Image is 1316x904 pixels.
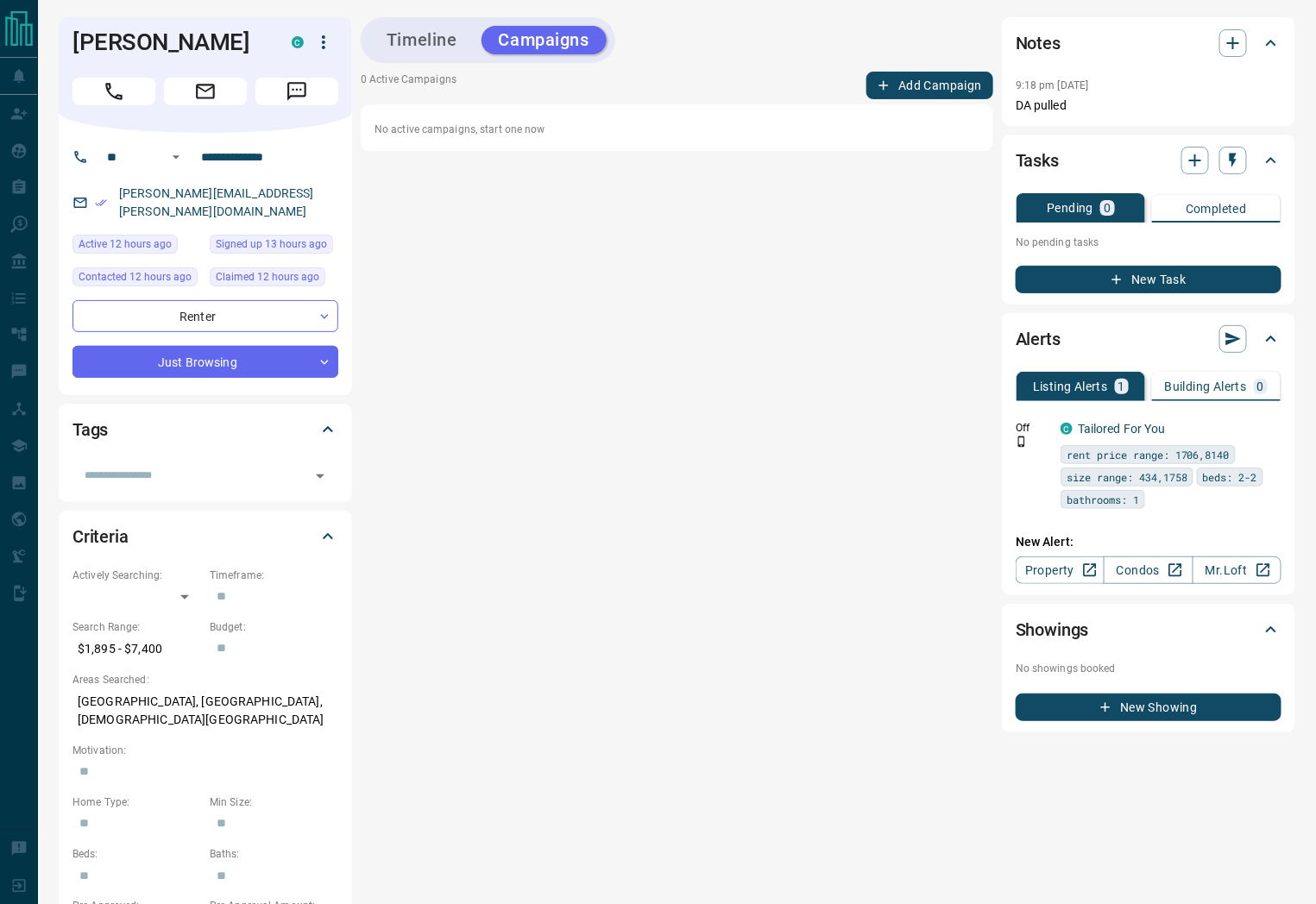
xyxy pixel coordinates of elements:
[866,72,993,99] button: Add Campaign
[72,516,338,557] div: Criteria
[1016,616,1089,643] h2: Showings
[1033,380,1108,392] p: Listing Alerts
[1186,203,1247,215] p: Completed
[1016,533,1281,551] p: New Alert:
[1016,609,1281,650] div: Showings
[361,72,457,99] p: 0 Active Campaigns
[72,794,201,810] p: Home Type:
[72,416,108,443] h2: Tags
[375,122,979,137] p: No active campaigns, start one now
[72,235,201,259] div: Sun Sep 14 2025
[72,635,201,663] p: $1,895 - $7,400
[72,619,201,635] p: Search Range:
[95,197,107,209] svg: Email Verified
[210,568,338,583] p: Timeframe:
[1016,22,1281,64] div: Notes
[72,267,201,292] div: Sun Sep 14 2025
[369,26,475,54] button: Timeline
[72,687,338,734] p: [GEOGRAPHIC_DATA], [GEOGRAPHIC_DATA], [DEMOGRAPHIC_DATA][GEOGRAPHIC_DATA]
[72,78,155,105] span: Call
[1016,694,1281,721] button: New Showing
[72,523,129,550] h2: Criteria
[1016,420,1050,436] p: Off
[1165,380,1247,392] p: Building Alerts
[1193,556,1281,584] a: Mr.Loft
[164,78,247,105] span: Email
[1067,446,1230,463] span: rent price range: 1706,8140
[1016,325,1061,353] h2: Alerts
[1016,661,1281,676] p: No showings booked
[1203,468,1257,486] span: beds: 2-2
[1118,380,1125,392] p: 1
[216,235,327,253] span: Signed up 13 hours ago
[1016,318,1281,360] div: Alerts
[1067,468,1187,486] span: size range: 434,1758
[1016,29,1061,57] h2: Notes
[210,267,338,292] div: Sun Sep 14 2025
[210,846,338,862] p: Baths:
[1016,140,1281,181] div: Tasks
[166,147,186,167] button: Open
[1104,556,1193,584] a: Condos
[1078,422,1166,436] a: Tailored For You
[1104,202,1111,214] p: 0
[79,268,192,286] span: Contacted 12 hours ago
[79,235,172,253] span: Active 12 hours ago
[308,464,332,488] button: Open
[72,28,266,56] h1: [PERSON_NAME]
[255,78,338,105] span: Message
[1047,202,1093,214] p: Pending
[482,26,607,54] button: Campaigns
[1016,266,1281,293] button: New Task
[210,619,338,635] p: Budget:
[1061,423,1073,435] div: condos.ca
[1016,436,1028,448] svg: Push Notification Only
[210,235,338,259] div: Sun Sep 14 2025
[1016,147,1059,174] h2: Tasks
[216,268,319,286] span: Claimed 12 hours ago
[1016,229,1281,255] p: No pending tasks
[1016,79,1089,91] p: 9:18 pm [DATE]
[1067,491,1139,508] span: bathrooms: 1
[72,568,201,583] p: Actively Searching:
[72,300,338,332] div: Renter
[1257,380,1264,392] p: 0
[1016,556,1105,584] a: Property
[72,409,338,450] div: Tags
[210,794,338,810] p: Min Size:
[72,846,201,862] p: Beds:
[119,186,314,218] a: [PERSON_NAME][EMAIL_ADDRESS][PERSON_NAME][DOMAIN_NAME]
[292,36,304,48] div: condos.ca
[72,743,338,758] p: Motivation:
[72,672,338,687] p: Areas Searched:
[72,346,338,378] div: Just Browsing
[1016,97,1281,115] p: DA pulled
